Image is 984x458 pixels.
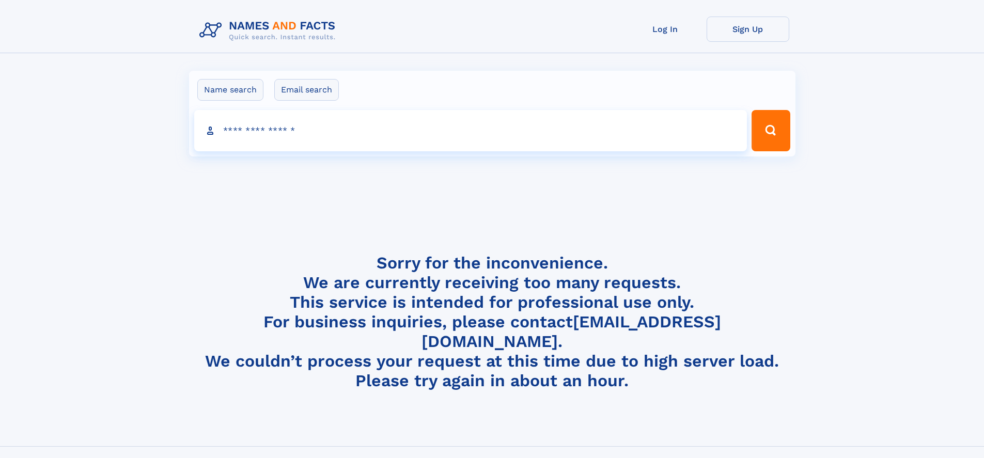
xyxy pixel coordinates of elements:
[421,312,721,351] a: [EMAIL_ADDRESS][DOMAIN_NAME]
[195,253,789,391] h4: Sorry for the inconvenience. We are currently receiving too many requests. This service is intend...
[707,17,789,42] a: Sign Up
[197,79,263,101] label: Name search
[274,79,339,101] label: Email search
[194,110,747,151] input: search input
[195,17,344,44] img: Logo Names and Facts
[624,17,707,42] a: Log In
[752,110,790,151] button: Search Button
